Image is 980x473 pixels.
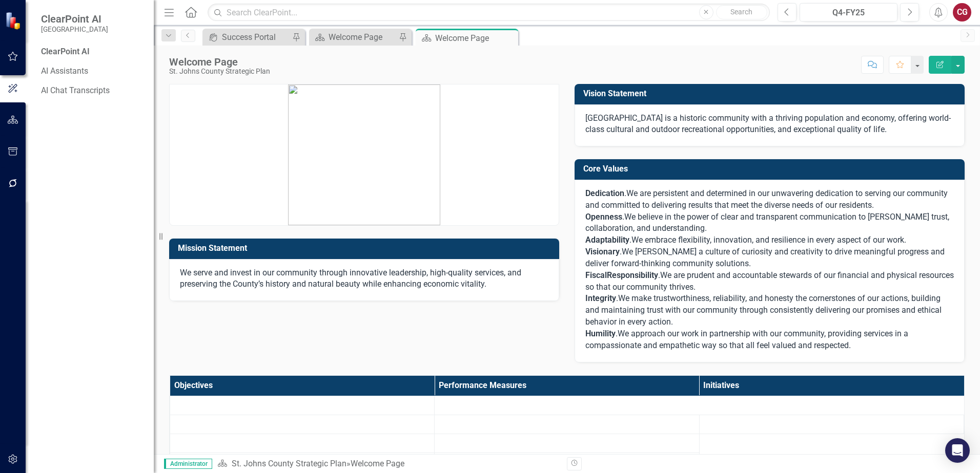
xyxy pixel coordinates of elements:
input: Search ClearPoint... [208,4,770,21]
span: . [585,247,622,256]
div: Welcome Page [351,459,404,468]
div: Welcome Page [435,32,516,45]
h3: Vision Statement [583,89,959,98]
span: Administrator [164,459,212,469]
span: Responsibil [607,270,649,280]
span: We are prudent and accountable stewards of our financial and physical resources so that our commu... [585,270,954,292]
a: AI Chat Transcripts [41,85,144,97]
span: ness [605,212,622,222]
span: . [658,270,660,280]
span: We approach our work in partnership with our community, providing services in a compassionate and... [585,329,908,350]
div: Welcome Page [169,56,270,68]
span: ity [649,270,658,280]
span: We make trustworthiness, reliability, and honesty the cornerstones of our actions, building and m... [585,293,942,327]
a: AI Assistants [41,66,144,77]
span: ClearPoint AI [41,13,108,25]
strong: Humility [585,329,616,338]
span: Open [585,212,605,222]
span: Fiscal [585,270,607,280]
button: Q4-FY25 [800,3,897,21]
span: We believe in the power of clear and transparent communication to [PERSON_NAME] trust, collaborat... [585,212,949,233]
span: Adaptability [585,235,629,245]
span: . [585,188,626,198]
img: mceclip0.png [288,84,440,225]
div: Welcome Page [329,31,396,44]
strong: Dedication [585,188,624,198]
button: CG [953,3,971,21]
a: Success Portal [205,31,290,44]
span: We [PERSON_NAME] a culture of curiosity and creativity to drive meaningful progress and deliver f... [585,247,945,268]
span: . [585,293,618,303]
div: Open Intercom Messenger [945,438,970,463]
div: » [217,458,559,470]
span: . [585,329,618,338]
strong: Integrity [585,293,616,303]
span: We are persistent and determined in our unwavering dedication to serving our community and commit... [585,188,948,210]
a: Welcome Page [312,31,396,44]
img: ClearPoint Strategy [5,11,23,29]
div: St. Johns County Strategic Plan [169,68,270,75]
span: . [622,212,624,222]
span: [GEOGRAPHIC_DATA] is a historic community with a thriving population and economy, offering world-... [585,113,951,135]
div: Success Portal [222,31,290,44]
span: We serve and invest in our community through innovative leadership, high-quality services, and pr... [180,268,521,289]
small: [GEOGRAPHIC_DATA] [41,25,108,33]
strong: Visionary [585,247,620,256]
span: We embrace flexibility, innovation, and resilience in every aspect of our work. [631,235,906,245]
h3: Core Values [583,164,959,174]
button: Search [716,5,767,19]
div: ClearPoint AI [41,46,144,58]
span: Search [730,8,752,16]
div: Q4-FY25 [803,7,894,19]
a: St. Johns County Strategic Plan [232,459,346,468]
span: . [629,235,631,245]
h3: Mission Statement [178,244,554,253]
